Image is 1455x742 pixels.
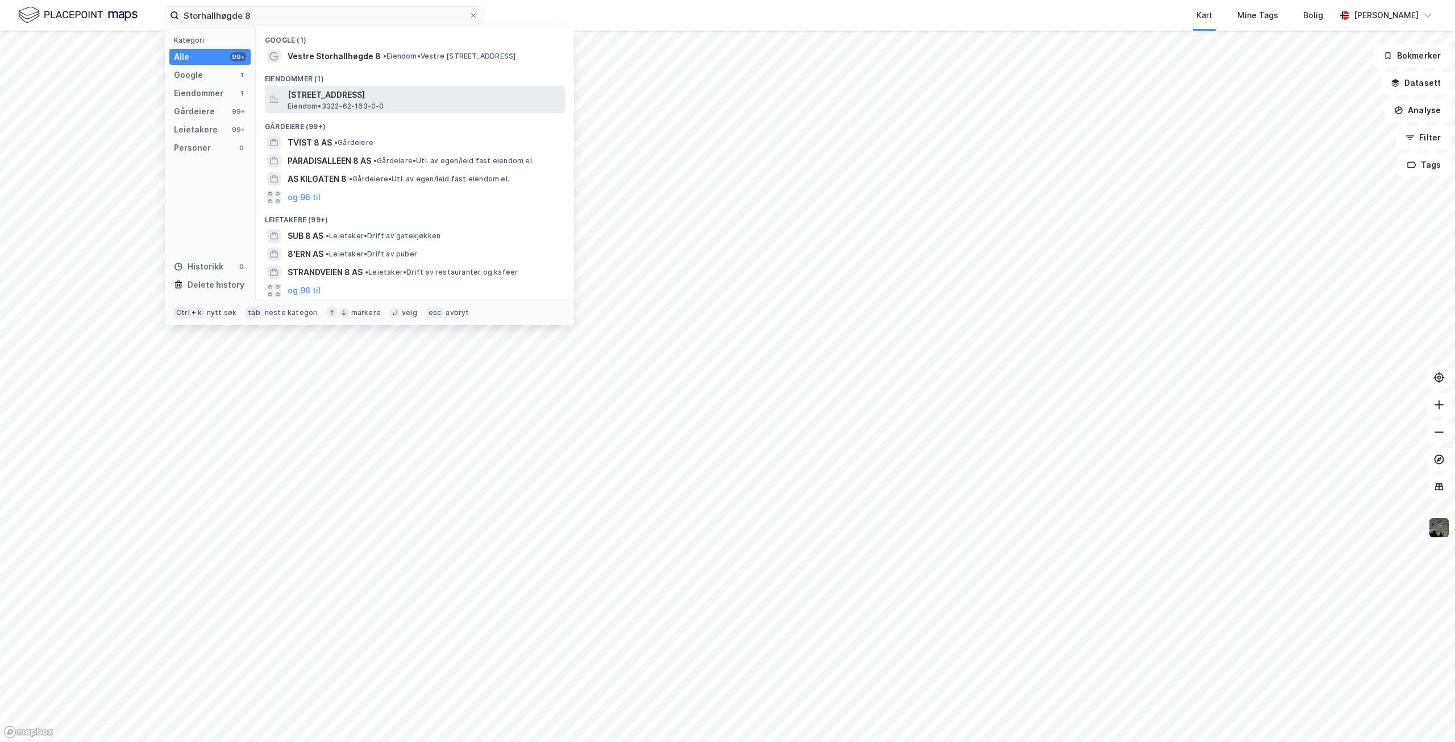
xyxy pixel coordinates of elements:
[326,250,417,259] span: Leietaker • Drift av puber
[1398,687,1455,742] div: Kontrollprogram for chat
[365,268,518,277] span: Leietaker • Drift av restauranter og kafeer
[174,68,203,82] div: Google
[174,36,251,44] div: Kategori
[288,49,381,63] span: Vestre Storhallhøgde 8
[383,52,516,61] span: Eiendom • Vestre [STREET_ADDRESS]
[349,175,352,183] span: •
[288,154,371,168] span: PARADISALLEEN 8 AS
[1374,44,1450,67] button: Bokmerker
[237,71,246,80] div: 1
[373,156,377,165] span: •
[288,136,332,150] span: TVIST 8 AS
[402,308,417,317] div: velg
[174,141,211,155] div: Personer
[288,266,363,279] span: STRANDVEIEN 8 AS
[1385,99,1450,122] button: Analyse
[3,726,53,739] a: Mapbox homepage
[207,308,237,317] div: nytt søk
[179,7,469,24] input: Søk på adresse, matrikkel, gårdeiere, leietakere eller personer
[326,250,329,258] span: •
[230,125,246,134] div: 99+
[349,175,509,184] span: Gårdeiere • Utl. av egen/leid fast eiendom el.
[288,284,321,297] button: og 96 til
[334,138,338,147] span: •
[383,52,386,60] span: •
[256,27,574,47] div: Google (1)
[288,190,321,204] button: og 96 til
[237,262,246,271] div: 0
[288,229,323,243] span: SUB 8 AS
[326,231,329,240] span: •
[256,113,574,134] div: Gårdeiere (99+)
[174,260,223,273] div: Historikk
[174,123,218,136] div: Leietakere
[188,278,244,292] div: Delete history
[230,107,246,116] div: 99+
[1303,9,1323,22] div: Bolig
[326,231,440,241] span: Leietaker • Drift av gatekjøkken
[237,89,246,98] div: 1
[1398,154,1450,176] button: Tags
[288,88,560,102] span: [STREET_ADDRESS]
[288,247,323,261] span: 8'ERN AS
[246,307,263,318] div: tab
[256,65,574,86] div: Eiendommer (1)
[446,308,469,317] div: avbryt
[288,172,347,186] span: AS KILGATEN 8
[18,5,138,25] img: logo.f888ab2527a4732fd821a326f86c7f29.svg
[365,268,368,276] span: •
[1196,9,1212,22] div: Kart
[1381,72,1450,94] button: Datasett
[174,105,215,118] div: Gårdeiere
[265,308,318,317] div: neste kategori
[288,102,384,111] span: Eiendom • 3322-62-163-0-0
[1398,687,1455,742] iframe: Chat Widget
[373,156,534,165] span: Gårdeiere • Utl. av egen/leid fast eiendom el.
[351,308,381,317] div: markere
[1237,9,1278,22] div: Mine Tags
[1354,9,1419,22] div: [PERSON_NAME]
[237,143,246,152] div: 0
[174,86,223,100] div: Eiendommer
[174,307,205,318] div: Ctrl + k
[256,206,574,227] div: Leietakere (99+)
[1428,517,1450,538] img: 9k=
[230,52,246,61] div: 99+
[334,138,373,147] span: Gårdeiere
[1396,126,1450,149] button: Filter
[174,50,189,64] div: Alle
[426,307,444,318] div: esc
